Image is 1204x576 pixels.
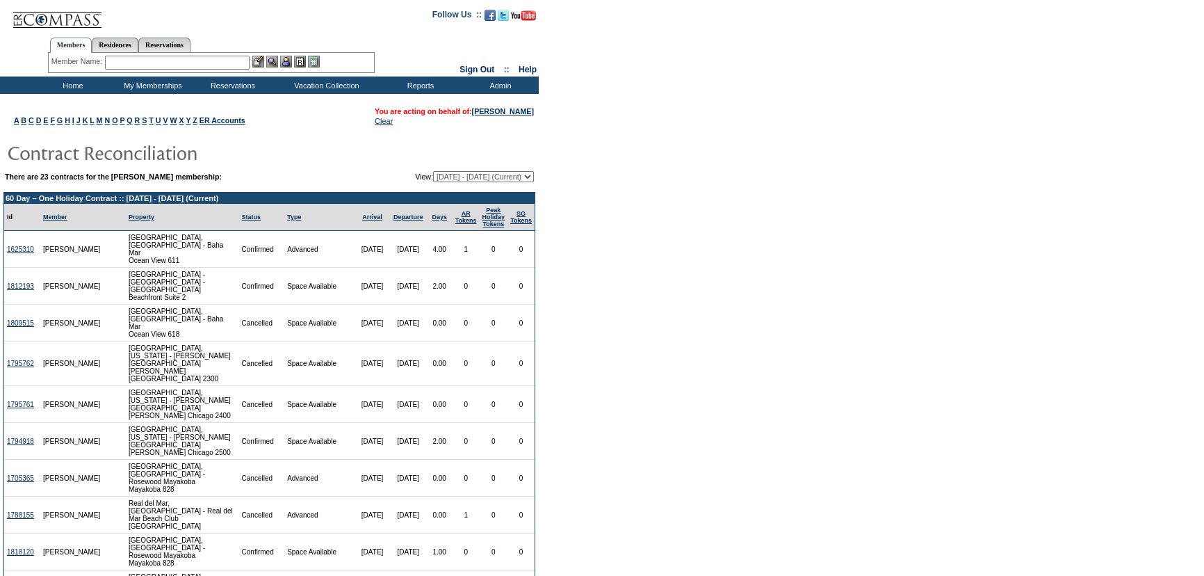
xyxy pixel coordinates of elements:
[252,56,264,67] img: b_edit.gif
[390,342,427,386] td: [DATE]
[104,116,110,125] a: N
[7,511,34,519] a: 1788155
[480,497,508,534] td: 0
[390,386,427,423] td: [DATE]
[126,497,239,534] td: Real del Mar, [GEOGRAPHIC_DATA] - Real del Mar Beach Club [GEOGRAPHIC_DATA]
[83,116,88,125] a: K
[507,460,535,497] td: 0
[284,423,355,460] td: Space Available
[186,116,190,125] a: Y
[126,305,239,342] td: [GEOGRAPHIC_DATA], [GEOGRAPHIC_DATA] - Baha Mar Ocean View 618
[284,342,355,386] td: Space Available
[36,116,42,125] a: D
[112,116,117,125] a: O
[239,342,285,386] td: Cancelled
[455,210,477,224] a: ARTokens
[191,77,271,94] td: Reservations
[453,534,480,570] td: 0
[480,534,508,570] td: 0
[40,342,104,386] td: [PERSON_NAME]
[432,8,482,25] td: Follow Us ::
[480,423,508,460] td: 0
[355,497,389,534] td: [DATE]
[459,65,494,74] a: Sign Out
[7,474,34,482] a: 1705365
[284,305,355,342] td: Space Available
[126,386,239,423] td: [GEOGRAPHIC_DATA], [US_STATE] - [PERSON_NAME][GEOGRAPHIC_DATA] [PERSON_NAME] Chicago 2400
[284,268,355,305] td: Space Available
[355,305,389,342] td: [DATE]
[126,534,239,570] td: [GEOGRAPHIC_DATA], [GEOGRAPHIC_DATA] - Rosewood Mayakoba Mayakoba 828
[390,268,427,305] td: [DATE]
[163,116,168,125] a: V
[375,117,393,125] a: Clear
[453,268,480,305] td: 0
[50,38,92,53] a: Members
[7,138,285,166] img: pgTtlContractReconciliation.gif
[510,210,532,224] a: SGTokens
[280,56,292,67] img: Impersonate
[427,268,453,305] td: 2.00
[294,56,306,67] img: Reservations
[390,534,427,570] td: [DATE]
[170,116,177,125] a: W
[472,107,534,115] a: [PERSON_NAME]
[287,214,301,221] a: Type
[480,460,508,497] td: 0
[239,534,285,570] td: Confirmed
[427,460,453,497] td: 0.00
[126,342,239,386] td: [GEOGRAPHIC_DATA], [US_STATE] - [PERSON_NAME][GEOGRAPHIC_DATA] [PERSON_NAME] [GEOGRAPHIC_DATA] 2300
[480,342,508,386] td: 0
[92,38,138,52] a: Residences
[97,116,103,125] a: M
[239,497,285,534] td: Cancelled
[485,10,496,21] img: Become our fan on Facebook
[355,342,389,386] td: [DATE]
[453,386,480,423] td: 0
[355,423,389,460] td: [DATE]
[7,319,34,327] a: 1809515
[355,534,389,570] td: [DATE]
[43,214,67,221] a: Member
[507,423,535,460] td: 0
[519,65,537,74] a: Help
[347,171,534,182] td: View:
[200,116,245,125] a: ER Accounts
[390,423,427,460] td: [DATE]
[271,77,379,94] td: Vacation Collection
[355,231,389,268] td: [DATE]
[65,116,70,125] a: H
[239,268,285,305] td: Confirmed
[498,10,509,21] img: Follow us on Twitter
[507,497,535,534] td: 0
[135,116,140,125] a: R
[40,305,104,342] td: [PERSON_NAME]
[126,423,239,460] td: [GEOGRAPHIC_DATA], [US_STATE] - [PERSON_NAME][GEOGRAPHIC_DATA] [PERSON_NAME] Chicago 2500
[355,386,389,423] td: [DATE]
[40,497,104,534] td: [PERSON_NAME]
[284,231,355,268] td: Advanced
[507,386,535,423] td: 0
[427,534,453,570] td: 1.00
[507,534,535,570] td: 0
[239,423,285,460] td: Confirmed
[480,268,508,305] td: 0
[453,305,480,342] td: 0
[7,438,34,445] a: 1794918
[427,342,453,386] td: 0.00
[126,231,239,268] td: [GEOGRAPHIC_DATA], [GEOGRAPHIC_DATA] - Baha Mar Ocean View 611
[129,214,154,221] a: Property
[193,116,197,125] a: Z
[239,305,285,342] td: Cancelled
[355,268,389,305] td: [DATE]
[120,116,124,125] a: P
[480,305,508,342] td: 0
[138,38,190,52] a: Reservations
[362,214,382,221] a: Arrival
[76,116,81,125] a: J
[50,116,55,125] a: F
[482,207,505,227] a: Peak HolidayTokens
[393,214,423,221] a: Departure
[459,77,539,94] td: Admin
[40,423,104,460] td: [PERSON_NAME]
